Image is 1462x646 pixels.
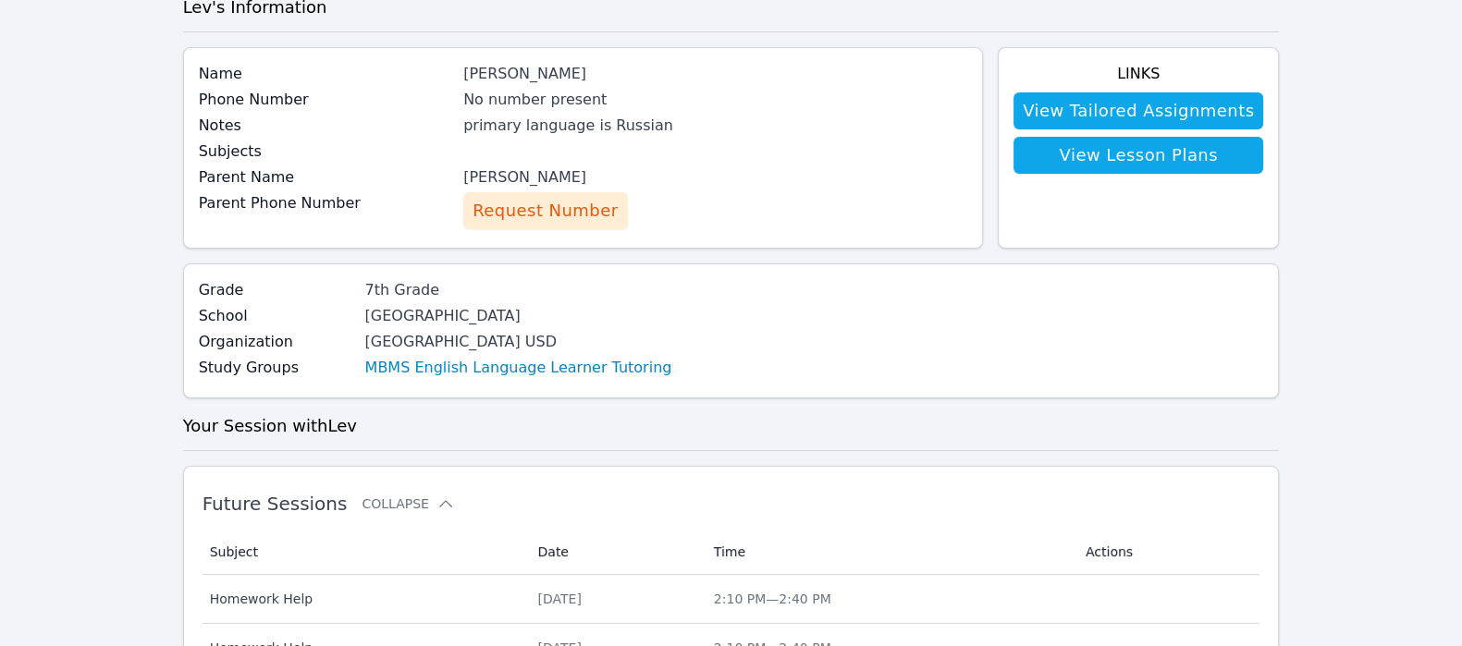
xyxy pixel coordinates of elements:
[199,192,452,214] label: Parent Phone Number
[463,63,967,85] div: [PERSON_NAME]
[703,530,1075,575] th: Time
[203,493,348,515] span: Future Sessions
[199,357,354,379] label: Study Groups
[365,305,672,327] div: [GEOGRAPHIC_DATA]
[199,63,452,85] label: Name
[183,413,1280,439] h3: Your Session with Lev
[463,166,967,189] div: [PERSON_NAME]
[1075,530,1259,575] th: Actions
[199,140,452,163] label: Subjects
[463,192,627,229] button: Request Number
[365,357,672,379] a: MBMS English Language Learner Tutoring
[365,331,672,353] div: [GEOGRAPHIC_DATA] USD
[199,89,452,111] label: Phone Number
[210,590,516,608] span: Homework Help
[199,115,452,137] label: Notes
[538,590,692,608] div: [DATE]
[365,279,672,301] div: 7th Grade
[203,530,527,575] th: Subject
[473,198,618,224] span: Request Number
[362,494,454,513] button: Collapse
[199,331,354,353] label: Organization
[199,305,354,327] label: School
[199,279,354,301] label: Grade
[463,89,967,111] div: No number present
[1014,92,1263,129] a: View Tailored Assignments
[1014,137,1263,174] a: View Lesson Plans
[199,166,452,189] label: Parent Name
[527,530,703,575] th: Date
[714,591,831,606] span: 2:10 PM — 2:40 PM
[463,115,967,137] div: primary language is Russian
[1014,63,1263,85] h4: Links
[203,575,1260,624] tr: Homework Help[DATE]2:10 PM—2:40 PM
